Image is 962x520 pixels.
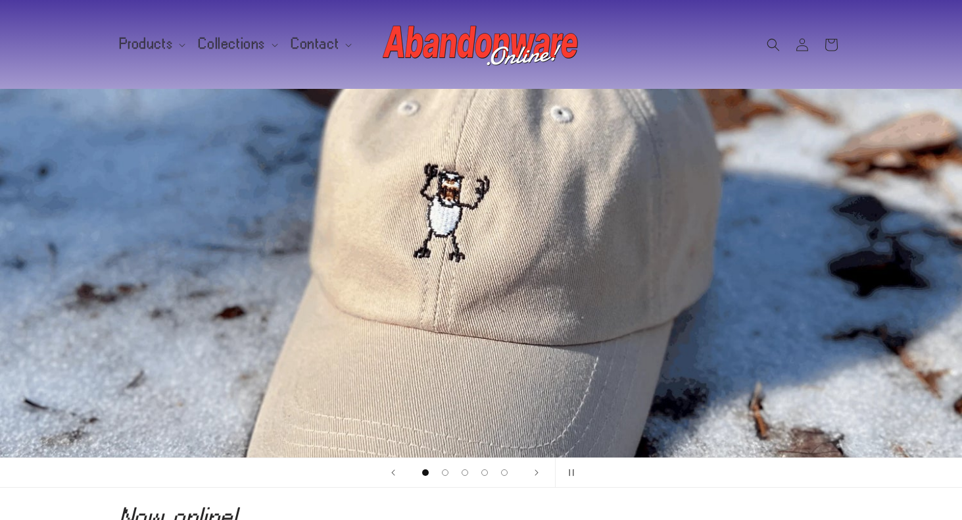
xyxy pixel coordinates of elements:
[291,38,339,50] span: Contact
[383,18,580,71] img: Abandonware
[199,38,266,50] span: Collections
[120,38,174,50] span: Products
[522,458,551,487] button: Next slide
[377,13,585,76] a: Abandonware
[455,463,475,482] button: Load slide 3 of 5
[555,458,584,487] button: Pause slideshow
[112,30,191,58] summary: Products
[283,30,357,58] summary: Contact
[475,463,494,482] button: Load slide 4 of 5
[494,463,514,482] button: Load slide 5 of 5
[759,30,788,59] summary: Search
[435,463,455,482] button: Load slide 2 of 5
[191,30,283,58] summary: Collections
[416,463,435,482] button: Load slide 1 of 5
[379,458,408,487] button: Previous slide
